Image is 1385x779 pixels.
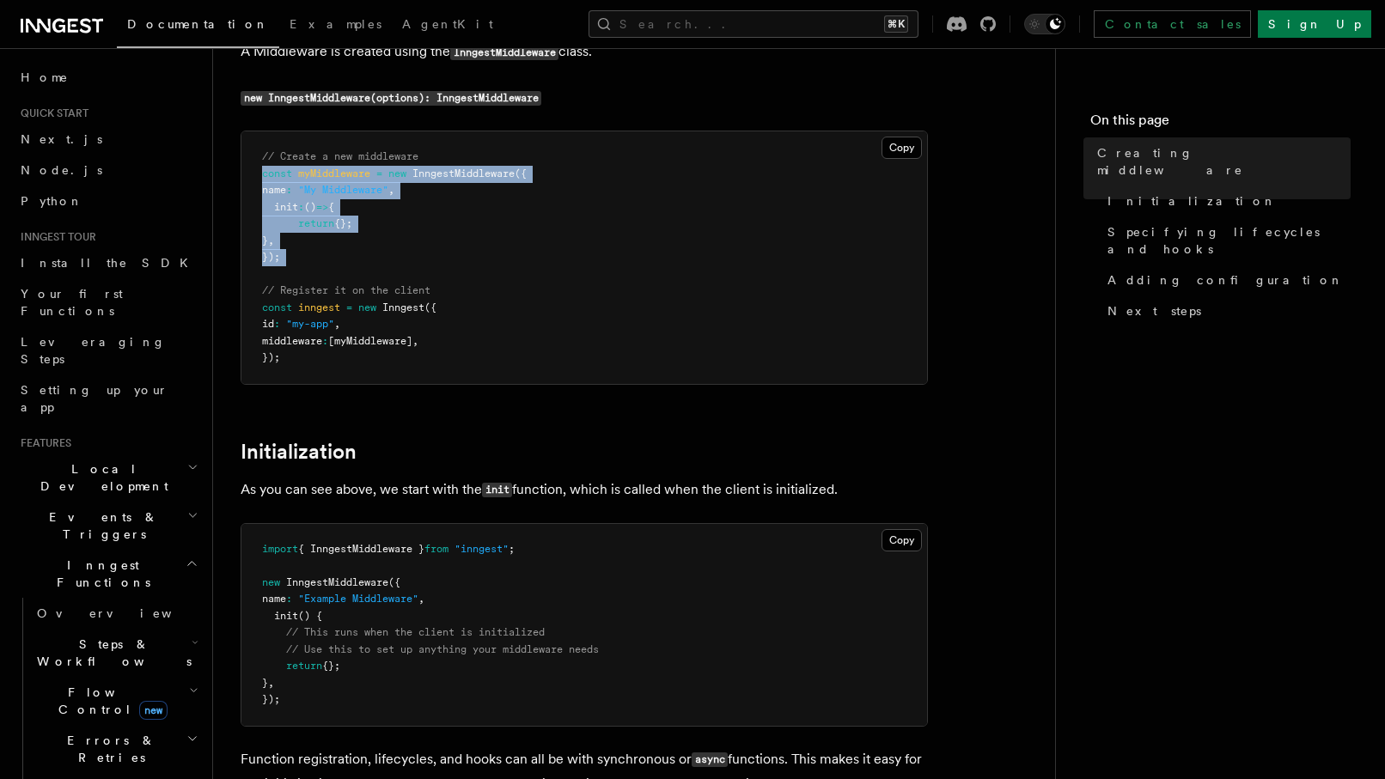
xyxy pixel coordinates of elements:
[14,124,202,155] a: Next.js
[21,256,198,270] span: Install the SDK
[21,383,168,414] span: Setting up your app
[30,598,202,629] a: Overview
[1090,137,1351,186] a: Creating middleware
[286,626,545,638] span: // This runs when the client is initialized
[358,301,376,313] span: new
[274,318,280,330] span: :
[14,62,202,93] a: Home
[1090,110,1351,137] h4: On this page
[286,593,292,605] span: :
[1107,223,1351,258] span: Specifying lifecycles and hooks
[412,167,515,180] span: InngestMiddleware
[14,107,88,120] span: Quick start
[14,502,202,550] button: Events & Triggers
[424,543,448,555] span: from
[1024,14,1065,34] button: Toggle dark mode
[1094,10,1251,38] a: Contact sales
[1107,302,1201,320] span: Next steps
[298,301,340,313] span: inngest
[388,167,406,180] span: new
[509,543,515,555] span: ;
[418,593,424,605] span: ,
[262,150,418,162] span: // Create a new middleware
[382,301,424,313] span: Inngest
[286,318,334,330] span: "my-app"
[482,483,512,497] code: init
[392,5,503,46] a: AgentKit
[37,606,214,620] span: Overview
[882,137,922,159] button: Copy
[589,10,918,38] button: Search...⌘K
[30,677,202,725] button: Flow Controlnew
[14,374,202,423] a: Setting up your app
[14,550,202,598] button: Inngest Functions
[322,335,328,347] span: :
[298,184,388,196] span: "My Middleware"
[316,201,328,213] span: =>
[21,132,102,146] span: Next.js
[139,701,168,720] span: new
[241,91,541,106] code: new InngestMiddleware(options): InngestMiddleware
[30,732,186,766] span: Errors & Retries
[262,301,292,313] span: const
[1101,186,1351,216] a: Initialization
[14,557,186,591] span: Inngest Functions
[279,5,392,46] a: Examples
[127,17,269,31] span: Documentation
[298,543,424,555] span: { InngestMiddleware }
[328,201,334,213] span: {
[402,17,493,31] span: AgentKit
[322,660,340,672] span: {};
[450,46,558,60] code: InngestMiddleware
[286,576,388,588] span: InngestMiddleware
[1101,216,1351,265] a: Specifying lifecycles and hooks
[21,69,69,86] span: Home
[304,201,316,213] span: ()
[262,351,280,363] span: });
[1107,271,1344,289] span: Adding configuration
[21,163,102,177] span: Node.js
[268,234,274,246] span: ,
[117,5,279,48] a: Documentation
[14,247,202,278] a: Install the SDK
[14,453,202,502] button: Local Development
[14,155,202,186] a: Node.js
[882,529,922,551] button: Copy
[1101,295,1351,326] a: Next steps
[388,576,400,588] span: ({
[1107,192,1277,210] span: Initialization
[14,230,96,244] span: Inngest tour
[334,318,340,330] span: ,
[241,478,928,502] p: As you can see above, we start with the function, which is called when the client is initialized.
[262,234,268,246] span: }
[262,693,280,705] span: });
[262,593,286,605] span: name
[21,194,83,208] span: Python
[14,508,187,543] span: Events & Triggers
[30,684,189,718] span: Flow Control
[14,326,202,374] a: Leveraging Steps
[262,318,274,330] span: id
[21,335,166,366] span: Leveraging Steps
[30,629,202,677] button: Steps & Workflows
[290,17,381,31] span: Examples
[21,287,123,318] span: Your first Functions
[268,677,274,689] span: ,
[286,643,599,655] span: // Use this to set up anything your middleware needs
[241,440,357,464] a: Initialization
[1097,144,1351,179] span: Creating middleware
[14,278,202,326] a: Your first Functions
[241,40,928,64] p: A Middleware is created using the class.
[388,184,394,196] span: ,
[274,610,298,622] span: init
[298,593,418,605] span: "Example Middleware"
[262,677,268,689] span: }
[262,167,292,180] span: const
[30,636,192,670] span: Steps & Workflows
[346,301,352,313] span: =
[286,184,292,196] span: :
[455,543,509,555] span: "inngest"
[262,576,280,588] span: new
[298,217,334,229] span: return
[412,335,418,347] span: ,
